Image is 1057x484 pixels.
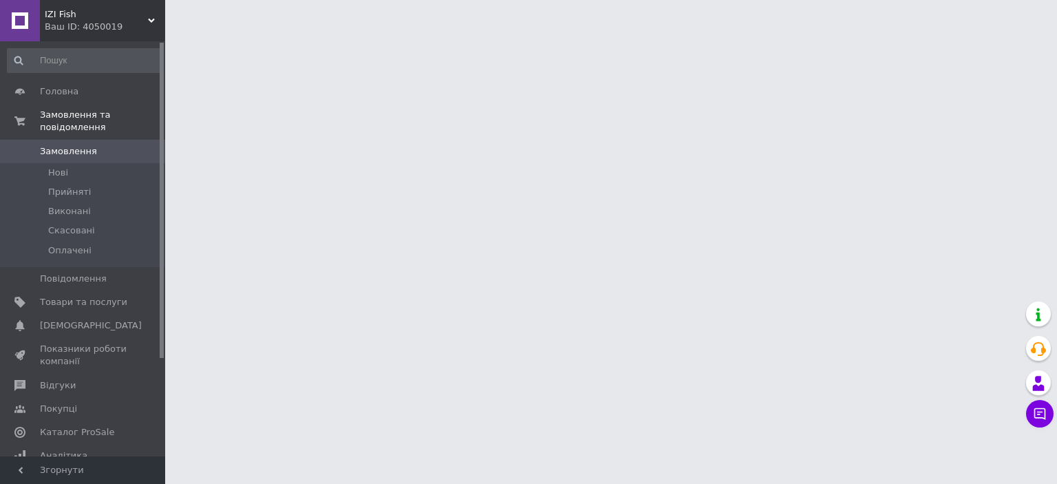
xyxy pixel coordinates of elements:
[40,343,127,368] span: Показники роботи компанії
[45,8,148,21] span: IZI Fish
[40,426,114,439] span: Каталог ProSale
[45,21,165,33] div: Ваш ID: 4050019
[48,186,91,198] span: Прийняті
[40,379,76,392] span: Відгуки
[40,296,127,308] span: Товари та послуги
[48,205,91,218] span: Виконані
[48,224,95,237] span: Скасовані
[40,85,78,98] span: Головна
[40,403,77,415] span: Покупці
[40,145,97,158] span: Замовлення
[48,244,92,257] span: Оплачені
[40,109,165,134] span: Замовлення та повідомлення
[40,450,87,462] span: Аналітика
[7,48,162,73] input: Пошук
[1026,400,1054,428] button: Чат з покупцем
[48,167,68,179] span: Нові
[40,273,107,285] span: Повідомлення
[40,319,142,332] span: [DEMOGRAPHIC_DATA]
